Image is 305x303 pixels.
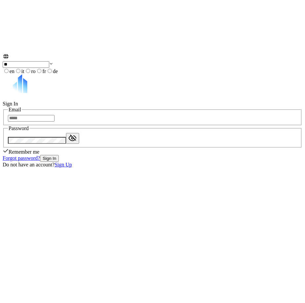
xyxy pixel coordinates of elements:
img: LOGO [3,74,37,100]
label: en [3,68,14,74]
input: it [16,69,20,73]
span: Sign In [3,101,18,106]
legend: Password [8,125,29,131]
label: de [46,68,58,74]
input: de [48,69,52,73]
label: ro [24,68,35,74]
a: Forgot password? [3,155,40,161]
span: Remember me [9,149,39,155]
a: Sign Up [54,162,72,167]
input: fr [37,69,41,73]
label: fr [35,68,46,74]
button: Sign In [40,155,59,162]
input: ro [26,69,30,73]
input: en [4,69,9,73]
label: it [14,68,24,74]
legend: Email [8,107,22,113]
div: Do not have an account? [3,162,302,168]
